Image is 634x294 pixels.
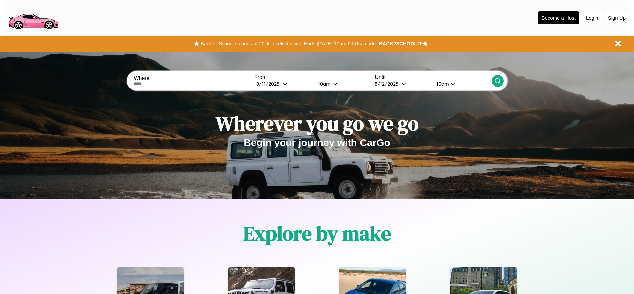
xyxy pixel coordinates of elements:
div: 10am [433,81,451,87]
label: Until [375,74,491,80]
button: Sign Up [605,12,629,24]
div: 8 / 11 / 2025 [256,81,283,87]
b: BACK2SCHOOL20 [379,41,423,46]
button: Login [583,12,602,24]
label: Where [134,75,250,81]
button: 10am [313,80,371,87]
label: From [254,74,371,80]
div: 10am [315,81,332,87]
button: 10am [431,80,491,87]
button: Back to School savings of 20% in select cities! Ends [DATE] 10am PT.Use code: [199,39,379,48]
h1: Explore by make [243,220,391,247]
div: 8 / 12 / 2025 [375,81,402,87]
button: 8/11/2025 [254,80,313,87]
img: logo [5,3,61,31]
button: Become a Host [538,11,579,24]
